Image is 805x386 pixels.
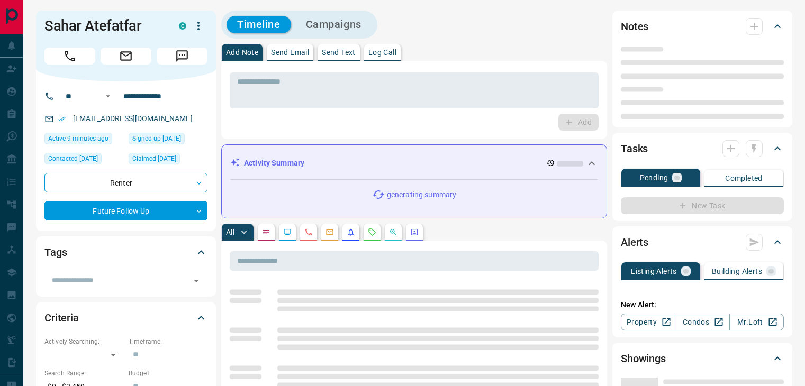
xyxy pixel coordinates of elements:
[621,350,666,367] h2: Showings
[621,229,784,255] div: Alerts
[157,48,207,65] span: Message
[44,48,95,65] span: Call
[129,153,207,168] div: Mon Jul 21 2025
[325,228,334,236] svg: Emails
[189,273,204,288] button: Open
[132,153,176,164] span: Claimed [DATE]
[44,173,207,192] div: Renter
[295,16,372,33] button: Campaigns
[675,314,729,330] a: Condos
[179,22,186,30] div: condos.ca
[101,48,151,65] span: Email
[621,346,784,371] div: Showings
[129,369,207,378] p: Budget:
[48,153,98,164] span: Contacted [DATE]
[227,16,291,33] button: Timeline
[44,201,207,220] div: Future Follow Up
[44,337,123,346] p: Actively Searching:
[621,18,648,35] h2: Notes
[322,49,356,56] p: Send Text
[621,299,784,310] p: New Alert:
[271,49,309,56] p: Send Email
[58,115,66,123] svg: Email Verified
[132,133,181,144] span: Signed up [DATE]
[621,140,648,157] h2: Tasks
[621,136,784,161] div: Tasks
[347,228,355,236] svg: Listing Alerts
[283,228,292,236] svg: Lead Browsing Activity
[368,49,396,56] p: Log Call
[631,268,677,275] p: Listing Alerts
[621,314,675,330] a: Property
[44,133,123,148] div: Mon Aug 18 2025
[129,337,207,346] p: Timeframe:
[621,14,784,39] div: Notes
[73,114,193,123] a: [EMAIL_ADDRESS][DOMAIN_NAME]
[44,240,207,265] div: Tags
[410,228,419,236] svg: Agent Actions
[44,305,207,330] div: Criteria
[44,309,79,326] h2: Criteria
[44,17,163,34] h1: Sahar Atefatfar
[226,49,258,56] p: Add Note
[712,268,762,275] p: Building Alerts
[44,153,123,168] div: Fri Jul 18 2025
[387,189,456,200] p: generating summary
[129,133,207,148] div: Mon Sep 09 2019
[244,158,304,169] p: Activity Summary
[640,174,668,181] p: Pending
[262,228,270,236] svg: Notes
[48,133,108,144] span: Active 9 minutes ago
[725,174,763,182] p: Completed
[230,153,598,173] div: Activity Summary
[621,234,648,251] h2: Alerts
[304,228,313,236] svg: Calls
[389,228,397,236] svg: Opportunities
[226,228,234,236] p: All
[729,314,784,330] a: Mr.Loft
[44,244,67,261] h2: Tags
[44,369,123,378] p: Search Range:
[102,90,114,103] button: Open
[368,228,376,236] svg: Requests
